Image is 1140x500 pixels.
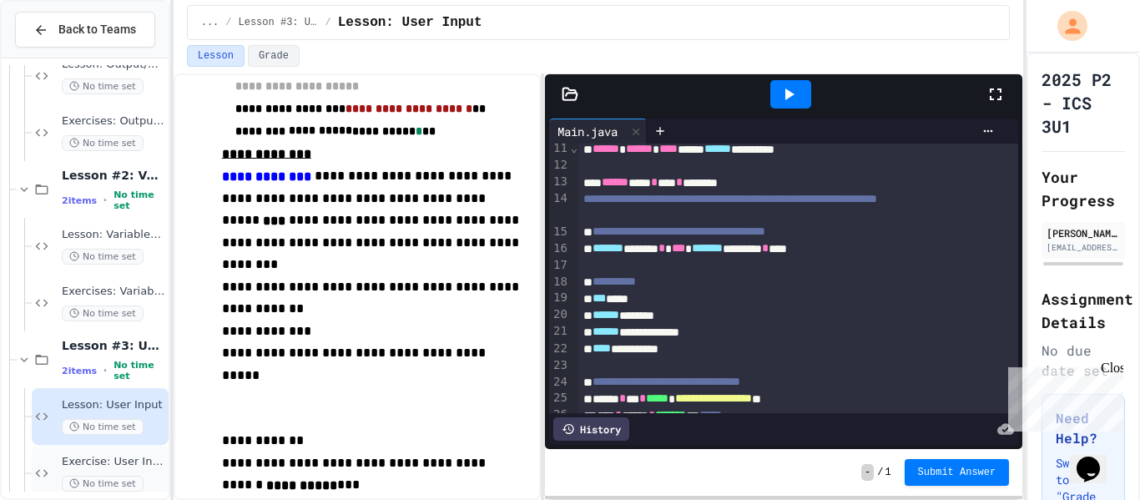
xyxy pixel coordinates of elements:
[325,16,331,29] span: /
[549,174,570,190] div: 13
[113,360,165,381] span: No time set
[549,374,570,391] div: 24
[1047,225,1120,240] div: [PERSON_NAME]
[62,168,165,183] span: Lesson #2: Variables & Data Types
[553,417,629,441] div: History
[861,464,874,481] span: -
[549,190,570,224] div: 14
[1042,165,1125,212] h2: Your Progress
[549,390,570,407] div: 25
[201,16,219,29] span: ...
[62,419,144,435] span: No time set
[885,466,890,479] span: 1
[549,341,570,357] div: 22
[549,257,570,274] div: 17
[549,240,570,257] div: 16
[549,123,626,140] div: Main.java
[549,119,647,144] div: Main.java
[1070,433,1123,483] iframe: chat widget
[62,338,165,353] span: Lesson #3: User Input
[549,306,570,323] div: 20
[113,189,165,211] span: No time set
[62,366,97,376] span: 2 items
[549,157,570,174] div: 12
[62,306,144,321] span: No time set
[338,13,482,33] span: Lesson: User Input
[1042,68,1125,138] h1: 2025 P2 - ICS 3U1
[7,7,115,106] div: Chat with us now!Close
[905,459,1010,486] button: Submit Answer
[225,16,231,29] span: /
[62,135,144,151] span: No time set
[549,323,570,340] div: 21
[1042,341,1125,381] div: No due date set
[1047,241,1120,254] div: [EMAIL_ADDRESS][DOMAIN_NAME]
[62,195,97,206] span: 2 items
[103,194,107,207] span: •
[877,466,883,479] span: /
[248,45,300,67] button: Grade
[103,364,107,377] span: •
[549,407,570,423] div: 26
[62,285,165,299] span: Exercises: Variables & Data Types
[62,228,165,242] span: Lesson: Variables & Data Types
[62,78,144,94] span: No time set
[187,45,245,67] button: Lesson
[62,455,165,469] span: Exercise: User Input
[549,357,570,374] div: 23
[62,398,165,412] span: Lesson: User Input
[549,274,570,290] div: 18
[918,466,996,479] span: Submit Answer
[239,16,319,29] span: Lesson #3: User Input
[62,476,144,492] span: No time set
[549,140,570,157] div: 11
[1040,7,1092,45] div: My Account
[549,290,570,306] div: 19
[62,114,165,129] span: Exercises: Output/Output Formatting
[62,58,165,72] span: Lesson: Output/Output Formatting
[62,249,144,265] span: No time set
[15,12,155,48] button: Back to Teams
[58,21,136,38] span: Back to Teams
[1001,361,1123,432] iframe: chat widget
[549,224,570,240] div: 15
[570,141,578,154] span: Fold line
[1042,287,1125,334] h2: Assignment Details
